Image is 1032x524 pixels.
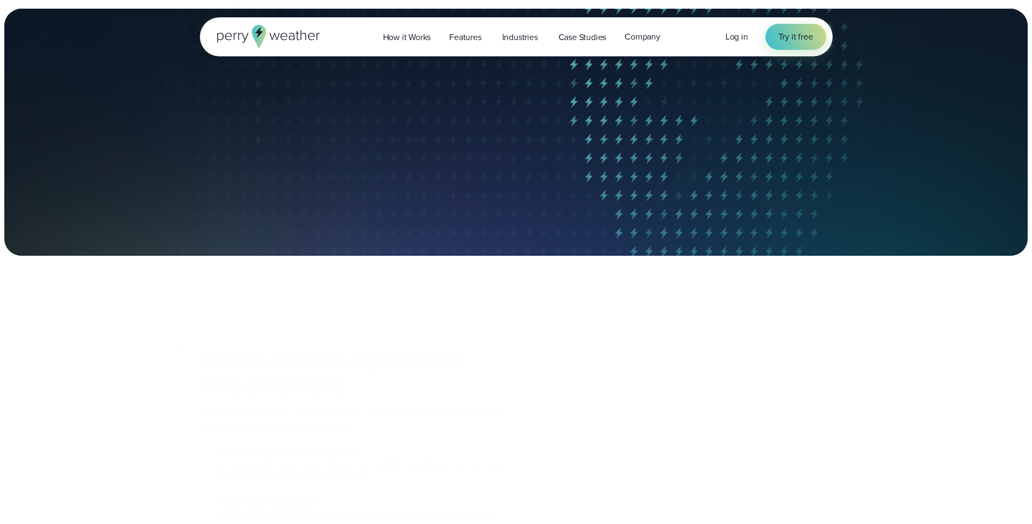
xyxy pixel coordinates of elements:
span: Features [449,31,481,44]
span: How it Works [383,31,431,44]
span: Industries [502,31,538,44]
a: Case Studies [549,26,616,48]
a: How it Works [374,26,440,48]
a: Try it free [765,24,826,50]
span: Company [625,30,660,43]
a: Log in [725,30,748,43]
span: Case Studies [559,31,607,44]
span: Try it free [778,30,813,43]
